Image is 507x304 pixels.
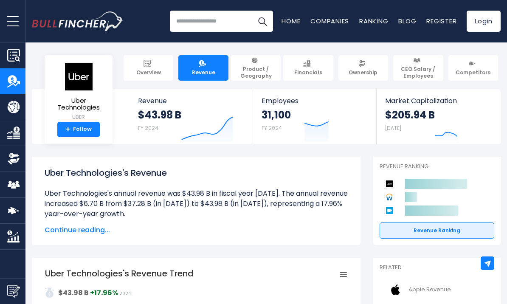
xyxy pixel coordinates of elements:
[377,89,500,144] a: Market Capitalization $205.94 B [DATE]
[66,126,70,133] strong: +
[398,17,416,25] a: Blog
[138,97,245,105] span: Revenue
[380,278,494,301] a: Apple Revenue
[124,55,173,81] a: Overview
[130,89,253,144] a: Revenue $43.98 B FY 2024
[384,179,394,189] img: Uber Technologies competitors logo
[380,264,494,271] p: Related
[57,122,100,137] a: +Follow
[448,55,498,81] a: Competitors
[7,152,20,165] img: Ownership
[426,17,456,25] a: Register
[397,66,439,79] span: CEO Salary / Employees
[45,166,348,179] h1: Uber Technologies's Revenue
[393,55,443,81] a: CEO Salary / Employees
[253,89,376,144] a: Employees 31,100 FY 2024
[294,69,322,76] span: Financials
[384,192,394,202] img: Workday competitors logo
[467,11,501,32] a: Login
[138,124,158,132] small: FY 2024
[385,108,435,121] strong: $205.94 B
[252,11,273,32] button: Search
[138,108,181,121] strong: $43.98 B
[385,97,491,105] span: Market Capitalization
[359,17,388,25] a: Ranking
[385,124,401,132] small: [DATE]
[262,124,282,132] small: FY 2024
[384,205,394,216] img: Salesforce competitors logo
[178,55,228,81] a: Revenue
[262,97,367,105] span: Employees
[380,222,494,239] a: Revenue Ranking
[231,55,281,81] a: Product / Geography
[136,69,161,76] span: Overview
[310,17,349,25] a: Companies
[380,163,494,170] p: Revenue Ranking
[32,11,123,31] a: Go to homepage
[456,69,490,76] span: Competitors
[262,108,291,121] strong: 31,100
[45,225,348,235] span: Continue reading...
[385,280,406,299] img: AAPL logo
[192,69,215,76] span: Revenue
[51,97,106,111] span: Uber Technologies
[119,290,131,297] span: 2024
[90,288,118,298] strong: +17.96%
[45,287,55,298] img: addasd
[349,69,377,76] span: Ownership
[338,55,388,81] a: Ownership
[32,11,124,31] img: Bullfincher logo
[45,189,348,219] li: Uber Technologies's annual revenue was $43.98 B in fiscal year [DATE]. The annual revenue increas...
[45,267,194,279] tspan: Uber Technologies's Revenue Trend
[282,17,300,25] a: Home
[58,288,89,298] strong: $43.98 B
[235,66,277,79] span: Product / Geography
[283,55,333,81] a: Financials
[51,113,106,121] small: UBER
[51,62,106,122] a: Uber Technologies UBER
